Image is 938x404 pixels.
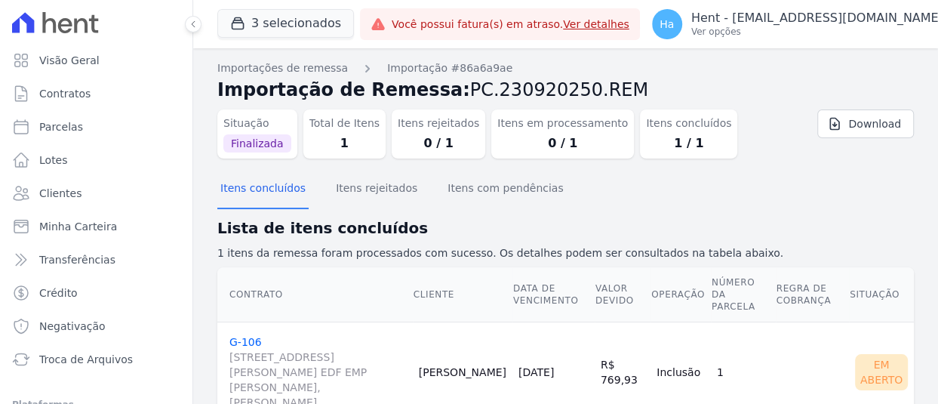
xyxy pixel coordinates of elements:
span: Troca de Arquivos [39,352,133,367]
a: Contratos [6,79,186,109]
a: Importação #86a6a9ae [387,60,512,76]
a: Minha Carteira [6,211,186,242]
a: Negativação [6,311,186,341]
button: Itens rejeitados [333,170,420,209]
a: Ver detalhes [563,18,629,30]
th: Cliente [413,267,512,322]
dd: 0 / 1 [398,134,479,153]
th: Regra de Cobrança [776,267,849,322]
span: PC.230920250.REM [470,79,648,100]
span: Você possui fatura(s) em atraso. [392,17,629,32]
span: Contratos [39,86,91,101]
button: 3 selecionados [217,9,354,38]
span: Ha [660,19,674,29]
nav: Breadcrumb [217,60,914,76]
a: Crédito [6,278,186,308]
button: Itens com pendências [444,170,566,209]
dd: 1 [309,134,380,153]
dt: Itens concluídos [646,116,731,131]
p: 1 itens da remessa foram processados com sucesso. Os detalhes podem ser consultados na tabela aba... [217,245,914,261]
th: Valor devido [595,267,650,322]
th: Número da Parcela [711,267,776,322]
dd: 0 / 1 [497,134,628,153]
dt: Total de Itens [309,116,380,131]
a: Visão Geral [6,45,186,76]
a: Importações de remessa [217,60,348,76]
dt: Itens rejeitados [398,116,479,131]
h2: Importação de Remessa: [217,76,914,103]
th: Data de Vencimento [512,267,595,322]
a: Download [817,109,914,138]
span: Lotes [39,153,68,168]
button: Itens concluídos [217,170,309,209]
a: Clientes [6,178,186,208]
a: Lotes [6,145,186,175]
th: Situação [849,267,914,322]
dt: Situação [223,116,291,131]
span: Visão Geral [39,53,100,68]
span: Minha Carteira [39,219,117,234]
th: Contrato [217,267,413,322]
span: Negativação [39,319,106,334]
span: Crédito [39,285,78,301]
a: Parcelas [6,112,186,142]
span: Parcelas [39,119,83,134]
span: Transferências [39,252,115,267]
dt: Itens em processamento [497,116,628,131]
dd: 1 / 1 [646,134,731,153]
a: Troca de Arquivos [6,344,186,375]
th: Operação [650,267,711,322]
h2: Lista de itens concluídos [217,217,914,239]
span: Clientes [39,186,81,201]
div: Em Aberto [855,354,908,390]
span: Finalizada [223,134,291,153]
a: Transferências [6,245,186,275]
